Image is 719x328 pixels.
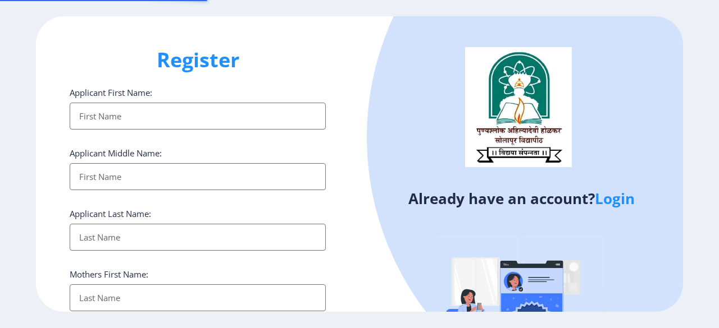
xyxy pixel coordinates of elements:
input: Last Name [70,284,326,311]
a: Login [595,188,635,209]
h1: Register [70,47,326,73]
label: Mothers First Name: [70,269,148,280]
label: Applicant Middle Name: [70,147,162,159]
label: Applicant First Name: [70,87,152,98]
input: First Name [70,163,326,190]
img: logo [465,47,572,167]
input: First Name [70,103,326,130]
label: Applicant Last Name: [70,208,151,219]
h4: Already have an account? [368,190,675,207]
input: Last Name [70,224,326,251]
